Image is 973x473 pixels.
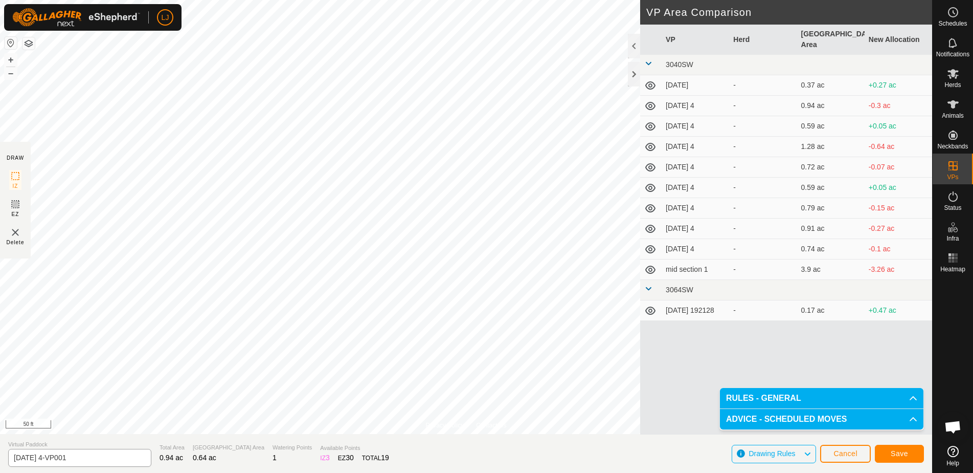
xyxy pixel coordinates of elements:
span: LJ [162,12,169,23]
h2: VP Area Comparison [646,6,932,18]
td: 0.59 ac [797,178,865,198]
span: [GEOGRAPHIC_DATA] Area [193,443,264,452]
button: + [5,54,17,66]
td: 0.37 ac [797,75,865,96]
td: -0.1 ac [865,239,932,260]
td: [DATE] 4 [662,219,729,239]
button: – [5,67,17,79]
div: - [733,121,793,132]
span: Delete [7,239,25,246]
button: Map Layers [22,37,35,50]
button: Reset Map [5,37,17,49]
td: [DATE] 4 [662,239,729,260]
td: +0.47 ac [865,300,932,321]
span: Virtual Paddock [8,440,151,449]
td: -0.3 ac [865,96,932,116]
span: 1 [273,454,277,462]
td: +0.05 ac [865,116,932,137]
span: RULES - GENERAL [726,394,801,402]
div: - [733,182,793,193]
span: Help [946,460,959,466]
td: mid section 1 [662,260,729,280]
td: [DATE] 4 [662,157,729,178]
td: 0.72 ac [797,157,865,178]
span: Watering Points [273,443,312,452]
td: 0.74 ac [797,239,865,260]
span: Heatmap [940,266,965,272]
p-accordion-header: RULES - GENERAL [720,388,923,408]
span: ADVICE - SCHEDULED MOVES [726,415,847,423]
span: Cancel [833,449,857,458]
td: +0.05 ac [865,178,932,198]
td: +0.27 ac [865,75,932,96]
span: Schedules [938,20,967,27]
span: Drawing Rules [749,449,795,458]
td: [DATE] 4 [662,116,729,137]
td: [DATE] 4 [662,96,729,116]
span: Status [944,205,961,211]
td: -3.26 ac [865,260,932,280]
span: Neckbands [937,143,968,149]
td: -0.27 ac [865,219,932,239]
span: 0.64 ac [193,454,216,462]
div: TOTAL [362,453,389,463]
th: Herd [729,25,797,55]
span: Herds [944,82,961,88]
img: Gallagher Logo [12,8,140,27]
span: Available Points [320,444,389,453]
span: 30 [346,454,354,462]
span: 3064SW [666,286,693,294]
span: IZ [13,182,18,190]
button: Save [875,445,924,463]
div: - [733,100,793,111]
td: 0.94 ac [797,96,865,116]
div: - [733,305,793,316]
td: -0.15 ac [865,198,932,219]
span: Total Area [160,443,185,452]
span: 3 [326,454,330,462]
div: Open chat [938,412,968,442]
div: - [733,203,793,213]
div: - [733,264,793,275]
th: New Allocation [865,25,932,55]
span: 3040SW [666,60,693,69]
a: Help [933,442,973,470]
td: [DATE] [662,75,729,96]
span: Infra [946,235,959,242]
td: [DATE] 192128 [662,300,729,321]
span: EZ [12,210,19,218]
td: -0.07 ac [865,157,932,178]
span: Animals [942,113,964,119]
td: -0.64 ac [865,137,932,157]
button: Cancel [820,445,871,463]
span: 0.94 ac [160,454,183,462]
td: 0.59 ac [797,116,865,137]
td: [DATE] 4 [662,178,729,198]
div: - [733,244,793,254]
td: 3.9 ac [797,260,865,280]
span: 19 [381,454,389,462]
div: - [733,141,793,152]
p-accordion-header: ADVICE - SCHEDULED MOVES [720,409,923,429]
span: Notifications [936,51,969,57]
div: - [733,80,793,91]
td: 0.91 ac [797,219,865,239]
div: IZ [320,453,329,463]
th: VP [662,25,729,55]
td: 0.17 ac [797,300,865,321]
td: 1.28 ac [797,137,865,157]
td: 0.79 ac [797,198,865,219]
div: EZ [338,453,354,463]
div: - [733,223,793,234]
span: VPs [947,174,958,180]
a: Privacy Policy [425,421,464,430]
td: [DATE] 4 [662,198,729,219]
div: - [733,162,793,173]
th: [GEOGRAPHIC_DATA] Area [797,25,865,55]
img: VP [9,226,21,239]
td: [DATE] 4 [662,137,729,157]
span: Save [891,449,908,458]
div: DRAW [7,154,24,162]
a: Contact Us [476,421,506,430]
